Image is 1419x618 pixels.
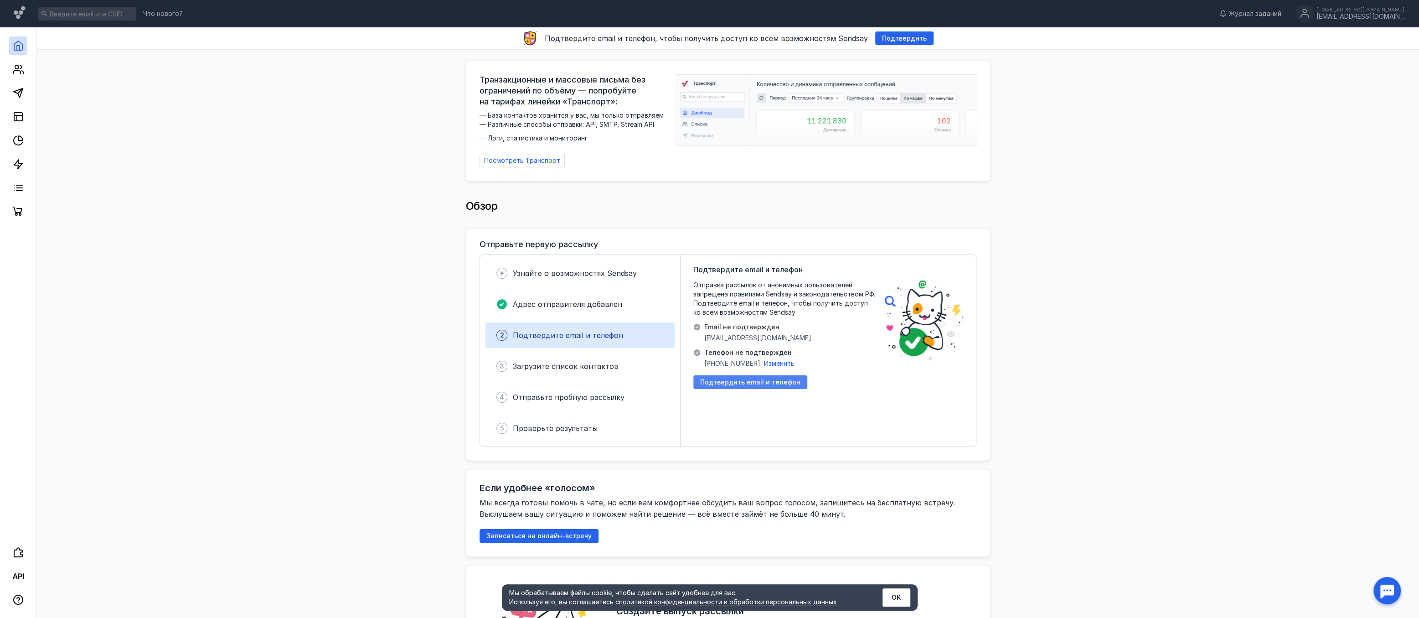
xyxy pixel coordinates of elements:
button: Записаться на онлайн-встречу [480,529,599,543]
span: Изменить [764,359,795,367]
input: Введите email или CSID [38,7,136,21]
span: 3 [500,362,504,371]
h2: Если удобнее «голосом» [480,483,595,493]
span: 4 [500,393,504,402]
span: — База контактов хранится у вас, мы только отправляем — Различные способы отправки: API, SMTP, St... [480,111,669,143]
span: Отправьте пробную рассылку [513,393,624,402]
h2: Создайте выпуск рассылки [616,606,744,617]
span: [EMAIL_ADDRESS][DOMAIN_NAME] [704,333,811,343]
span: Транзакционные и массовые письма без ограничений по объёму — попробуйте на тарифах линейки «Транс... [480,74,669,107]
span: [PHONE_NUMBER] [704,359,760,368]
div: [EMAIL_ADDRESS][DOMAIN_NAME] [1316,7,1408,12]
span: Журнал заданий [1229,9,1281,18]
button: Изменить [764,359,795,368]
span: Подтвердите email и телефон [693,264,803,275]
span: Подтвердить email и телефон [700,379,800,386]
a: Что нового? [139,10,187,17]
button: Подтвердить [875,31,934,45]
span: Узнайте о возможностях Sendsay [513,269,637,278]
a: Записаться на онлайн-встречу [480,532,599,540]
span: Что нового? [143,10,183,17]
span: 2 [500,331,504,340]
span: Проверьте результаты [513,424,598,433]
span: Подтвердить [882,35,927,42]
span: Отправка рассылок от анонимных пользователей запрещена правилами Sendsay и законодательством РФ. ... [693,280,876,317]
span: Адрес отправителя добавлен [513,300,622,309]
span: Посмотреть Транспорт [484,157,560,165]
span: Мы всегда готовы помочь в чате, но если вам комфортнее обсудить ваш вопрос голосом, запишитесь на... [480,498,957,519]
img: poster [885,280,963,360]
span: Подтвердите email и телефон, чтобы получить доступ ко всем возможностям Sendsay [545,34,868,43]
a: Журнал заданий [1215,9,1286,18]
div: Мы обрабатываем файлы cookie, чтобы сделать сайт удобнее для вас. Используя его, вы соглашаетесь c [509,588,860,607]
img: dashboard-transport-banner [675,75,978,145]
span: Подтвердите email и телефон [513,331,623,340]
span: Обзор [466,199,498,213]
div: [EMAIL_ADDRESS][DOMAIN_NAME] [1316,13,1408,21]
span: 5 [500,424,504,433]
a: политикой конфиденциальности и обработки персональных данных [619,598,837,606]
span: Записаться на онлайн-встречу [486,532,592,540]
a: Посмотреть Транспорт [480,154,565,167]
span: Телефон не подтвержден [704,348,795,357]
button: Подтвердить email и телефон [693,375,807,389]
span: Загрузите список контактов [513,362,619,371]
h3: Отправьте первую рассылку [480,240,598,249]
button: ОК [882,588,910,607]
span: Email не подтвержден [704,322,811,332]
